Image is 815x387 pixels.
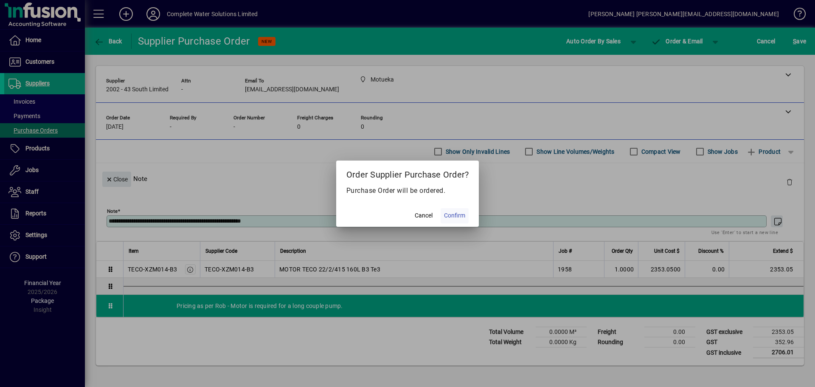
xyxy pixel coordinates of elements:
[441,208,469,223] button: Confirm
[415,211,433,220] span: Cancel
[336,161,479,185] h2: Order Supplier Purchase Order?
[410,208,437,223] button: Cancel
[346,186,469,196] p: Purchase Order will be ordered.
[444,211,465,220] span: Confirm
